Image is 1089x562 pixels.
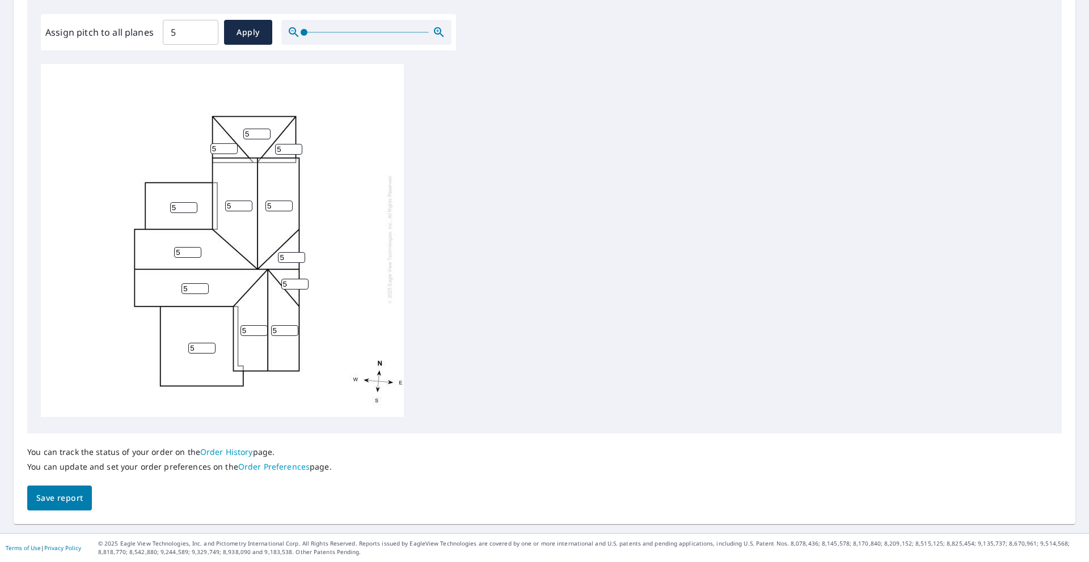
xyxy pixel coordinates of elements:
a: Order Preferences [238,461,310,472]
label: Assign pitch to all planes [45,25,154,39]
input: 00.0 [163,16,218,48]
span: Save report [36,491,83,505]
p: You can track the status of your order on the page. [27,447,332,457]
p: © 2025 Eagle View Technologies, Inc. and Pictometry International Corp. All Rights Reserved. Repo... [98,539,1083,556]
button: Apply [224,20,272,45]
a: Terms of Use [6,544,41,552]
p: | [6,544,81,551]
a: Privacy Policy [44,544,81,552]
p: You can update and set your order preferences on the page. [27,462,332,472]
button: Save report [27,486,92,511]
span: Apply [233,25,263,40]
a: Order History [200,446,253,457]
